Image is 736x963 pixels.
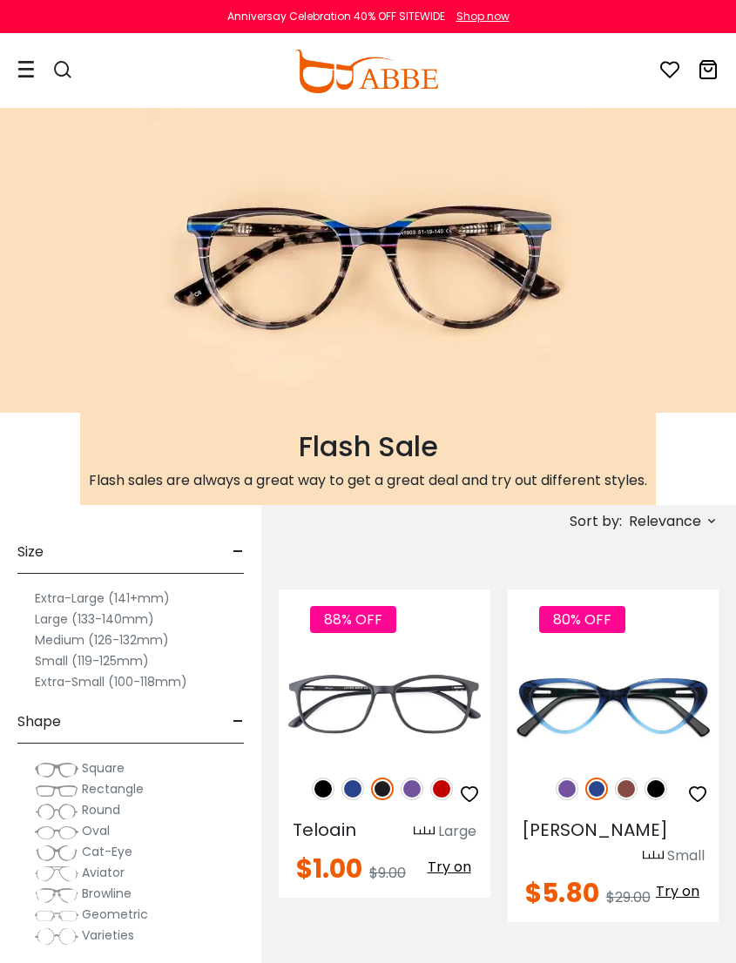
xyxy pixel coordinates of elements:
img: Blue Hannah - Acetate ,Universal Bridge Fit [508,652,719,758]
span: Size [17,531,44,573]
img: Blue [341,778,364,800]
img: Red [430,778,453,800]
img: flash sale [147,108,590,413]
p: Flash sales are always a great way to get a great deal and try out different styles. [89,470,647,491]
h2: Flash Sale [89,430,647,463]
span: $5.80 [525,874,599,912]
label: Extra-Large (141+mm) [35,588,170,609]
a: Shop now [448,9,510,24]
img: Brown [615,778,638,800]
span: 80% OFF [539,606,625,633]
img: Aviator.png [35,865,78,883]
img: Geometric.png [35,907,78,925]
img: Matte Black [371,778,394,800]
img: Varieties.png [35,927,78,946]
div: Small [667,845,705,866]
span: Relevance [629,506,701,537]
img: Round.png [35,803,78,820]
span: $29.00 [606,887,651,907]
span: $9.00 [369,863,406,883]
img: abbeglasses.com [294,50,437,93]
span: Try on [428,857,471,877]
span: - [233,531,244,573]
img: Browline.png [35,886,78,904]
span: Try on [656,881,699,901]
span: $1.00 [296,850,362,887]
span: 88% OFF [310,606,396,633]
img: size ruler [414,825,435,838]
img: Purple [401,778,423,800]
button: Try on [422,856,476,879]
span: Round [82,801,120,818]
span: [PERSON_NAME] [522,818,668,842]
label: Extra-Small (100-118mm) [35,671,187,692]
label: Small (119-125mm) [35,650,149,671]
label: Medium (126-132mm) [35,630,169,650]
img: size ruler [643,850,664,863]
div: Anniversay Celebration 40% OFF SITEWIDE [227,9,445,24]
span: Shape [17,701,61,743]
span: Square [82,759,125,777]
span: - [233,701,244,743]
img: Cat-Eye.png [35,845,78,862]
span: Sort by: [570,511,622,531]
span: Oval [82,822,110,839]
span: Rectangle [82,780,144,798]
div: Large [438,821,476,842]
img: Square.png [35,761,78,778]
span: Geometric [82,906,148,923]
span: Cat-Eye [82,843,132,860]
img: Rectangle.png [35,782,78,799]
span: Varieties [82,926,134,944]
img: Black [645,778,667,800]
img: Purple [556,778,578,800]
span: Teloain [293,818,356,842]
span: Browline [82,885,132,902]
img: Black [312,778,334,800]
img: Matte-black Teloain - TR ,Light Weight [279,652,490,758]
span: Aviator [82,864,125,881]
div: Shop now [456,9,510,24]
img: Oval.png [35,824,78,841]
label: Large (133-140mm) [35,609,154,630]
button: Try on [651,880,705,903]
img: Blue [585,778,608,800]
